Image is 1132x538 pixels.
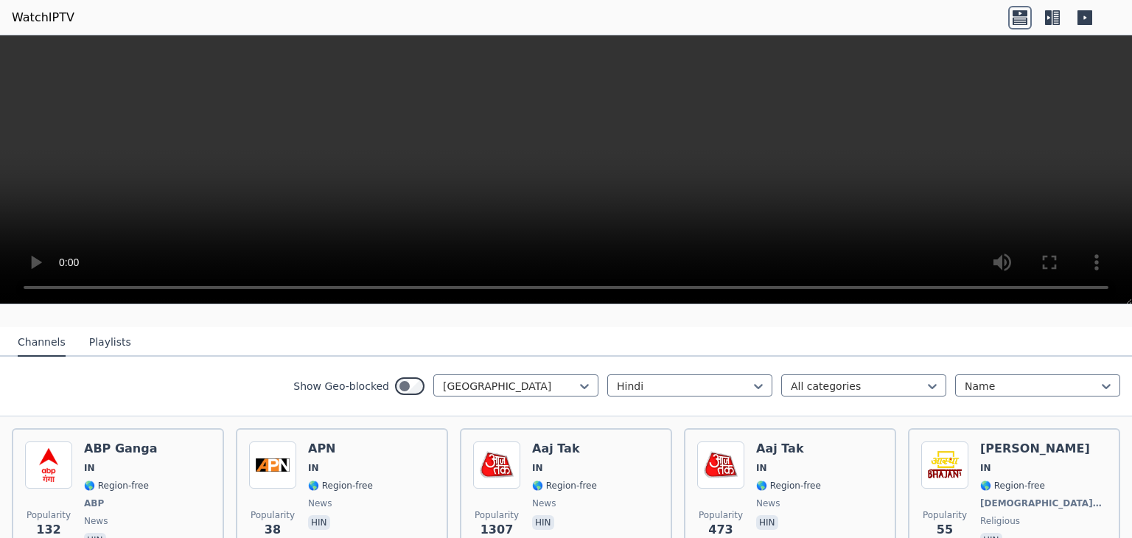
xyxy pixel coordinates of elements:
span: news [308,497,332,509]
button: Playlists [89,329,131,357]
h6: [PERSON_NAME] [980,441,1107,456]
img: Aastha Bhajan [921,441,968,489]
button: Channels [18,329,66,357]
img: ABP Ganga [25,441,72,489]
span: IN [532,462,543,474]
h6: Aaj Tak [756,441,821,456]
span: news [532,497,556,509]
span: IN [84,462,95,474]
span: IN [980,462,991,474]
h6: ABP Ganga [84,441,157,456]
span: 🌎 Region-free [980,480,1045,492]
span: IN [308,462,319,474]
h6: APN [308,441,373,456]
span: IN [756,462,767,474]
span: Popularity [475,509,519,521]
span: 🌎 Region-free [532,480,597,492]
p: hin [532,515,554,530]
span: religious [980,515,1020,527]
span: 🌎 Region-free [308,480,373,492]
img: Aaj Tak [697,441,744,489]
span: 🌎 Region-free [84,480,149,492]
img: APN [249,441,296,489]
span: news [84,515,108,527]
span: [DEMOGRAPHIC_DATA] Broadcasting Ltd. [980,497,1104,509]
p: hin [308,515,330,530]
span: Popularity [27,509,71,521]
h6: Aaj Tak [532,441,597,456]
span: news [756,497,780,509]
a: WatchIPTV [12,9,74,27]
span: 🌎 Region-free [756,480,821,492]
span: Popularity [923,509,967,521]
p: hin [756,515,778,530]
span: Popularity [699,509,743,521]
span: ABP [84,497,104,509]
span: Popularity [251,509,295,521]
img: Aaj Tak [473,441,520,489]
label: Show Geo-blocked [293,379,389,394]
